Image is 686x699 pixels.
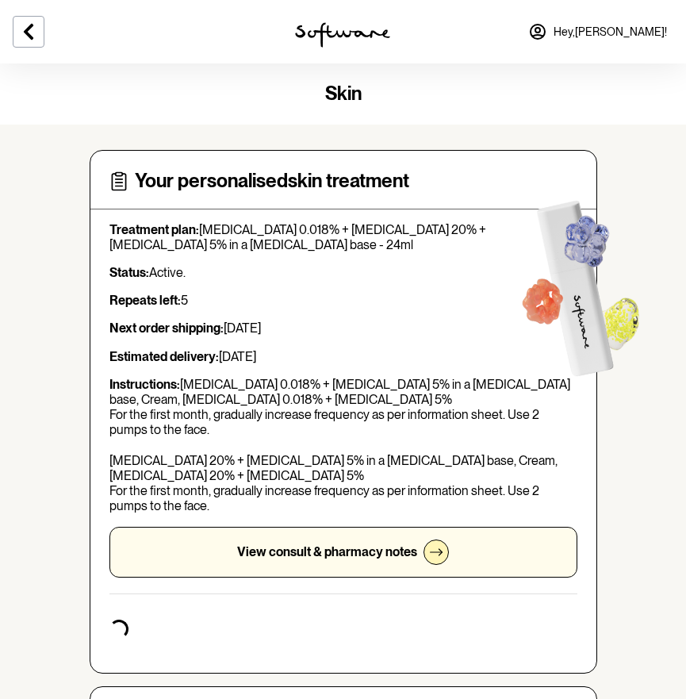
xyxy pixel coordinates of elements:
[237,544,417,559] p: View consult & pharmacy notes
[109,293,577,308] p: 5
[109,377,577,514] p: [MEDICAL_DATA] 0.018% + [MEDICAL_DATA] 5% in a [MEDICAL_DATA] base, Cream, [MEDICAL_DATA] 0.018% ...
[109,349,577,364] p: [DATE]
[135,170,409,193] h4: Your personalised skin treatment
[109,293,181,308] strong: Repeats left:
[109,321,224,336] strong: Next order shipping:
[109,222,199,237] strong: Treatment plan:
[554,25,667,39] span: Hey, [PERSON_NAME] !
[109,377,180,392] strong: Instructions:
[109,265,577,280] p: Active.
[519,13,676,51] a: Hey,[PERSON_NAME]!
[109,265,149,280] strong: Status:
[295,22,390,48] img: software logo
[109,349,219,364] strong: Estimated delivery:
[109,321,577,336] p: [DATE]
[325,82,362,105] span: skin
[489,169,667,397] img: Software treatment bottle
[109,222,577,252] p: [MEDICAL_DATA] 0.018% + [MEDICAL_DATA] 20% + [MEDICAL_DATA] 5% in a [MEDICAL_DATA] base - 24ml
